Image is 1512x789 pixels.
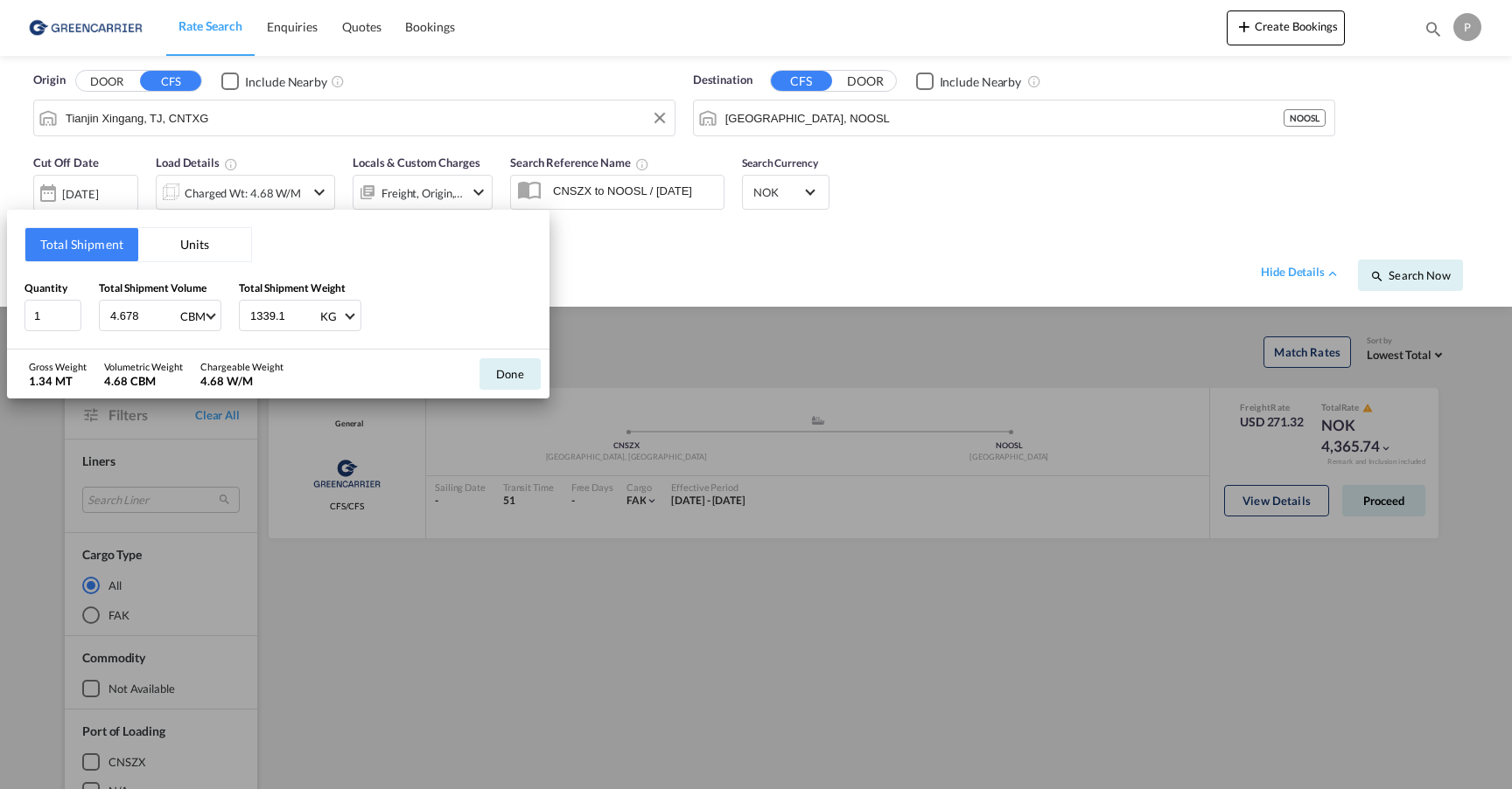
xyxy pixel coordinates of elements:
span: Total Shipment Volume [99,281,206,294]
button: Total Shipment [25,228,138,261]
span: Quantity [24,281,67,294]
div: Gross Weight [29,360,87,373]
input: Qty [24,300,81,331]
div: Volumetric Weight [104,360,183,373]
input: Enter weight [248,301,318,330]
button: Done [479,358,541,390]
div: 4.68 CBM [104,373,183,389]
div: 1.34 MT [29,373,87,389]
button: Units [138,228,251,261]
span: Total Shipment Weight [239,281,346,294]
div: 4.68 W/M [200,373,283,389]
div: KG [320,309,337,323]
div: CBM [180,309,206,323]
input: Enter volume [108,301,178,330]
div: Chargeable Weight [200,360,283,373]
